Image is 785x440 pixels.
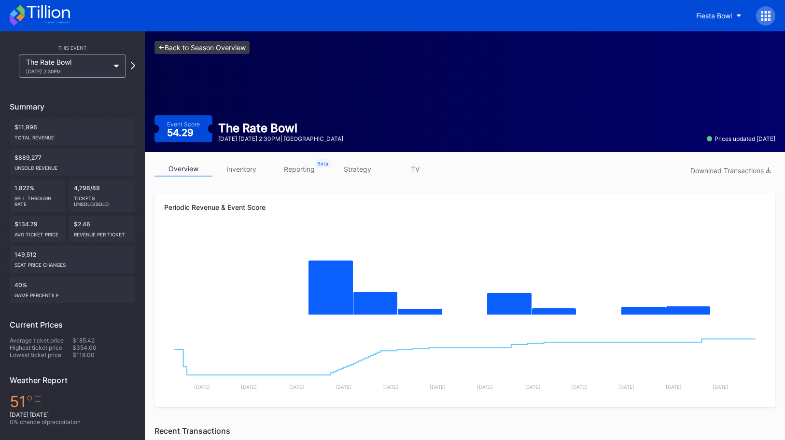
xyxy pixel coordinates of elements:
div: Current Prices [10,320,135,330]
text: [DATE] [194,384,210,390]
text: [DATE] [336,384,351,390]
div: Recent Transactions [154,426,775,436]
div: Fiesta Bowl [696,12,732,20]
div: The Rate Bowl [218,121,343,135]
div: 4,796/89 [69,179,136,212]
div: Periodic Revenue & Event Score [164,203,766,211]
text: [DATE] [571,384,587,390]
a: reporting [270,162,328,177]
div: $354.00 [72,344,135,351]
div: Weather Report [10,375,135,385]
div: 1.822% [10,179,65,212]
div: 40% [10,276,135,303]
a: inventory [212,162,270,177]
div: Sell Through Rate [14,192,60,207]
a: overview [154,162,212,177]
div: $11,996 [10,119,135,145]
div: $134.79 [10,216,65,242]
text: [DATE] [666,384,682,390]
text: [DATE] [430,384,446,390]
a: <-Back to Season Overview [154,41,250,54]
div: 0 % chance of precipitation [10,418,135,426]
div: The Rate Bowl [26,58,109,74]
div: $2.46 [69,216,136,242]
span: ℉ [26,392,42,411]
svg: Chart title [164,325,766,397]
div: $889,277 [10,149,135,176]
div: Event Score [167,121,200,128]
div: 54.29 [167,128,196,137]
text: [DATE] [382,384,398,390]
div: [DATE] [DATE] 2:30PM | [GEOGRAPHIC_DATA] [218,135,343,142]
div: Unsold Revenue [14,161,130,171]
a: strategy [328,162,386,177]
div: seat price changes [14,258,130,268]
text: [DATE] [477,384,493,390]
text: [DATE] [618,384,634,390]
div: Lowest ticket price [10,351,72,358]
div: Game percentile [14,289,130,298]
div: Avg ticket price [14,228,60,237]
text: [DATE] [713,384,729,390]
text: [DATE] [524,384,540,390]
div: $118.00 [72,351,135,358]
button: Fiesta Bowl [689,7,749,25]
div: $185.42 [72,337,135,344]
div: 149,512 [10,246,135,273]
div: [DATE] [DATE] [10,411,135,418]
div: This Event [10,45,135,51]
div: Average ticket price [10,337,72,344]
div: Download Transactions [690,166,771,175]
div: Highest ticket price [10,344,72,351]
text: [DATE] [288,384,304,390]
button: Download Transactions [686,164,775,177]
div: Total Revenue [14,131,130,140]
text: [DATE] [241,384,257,390]
div: Summary [10,102,135,111]
div: Tickets Unsold/Sold [74,192,131,207]
div: Prices updated [DATE] [707,135,775,142]
a: TV [386,162,444,177]
div: Revenue per ticket [74,228,131,237]
div: 51 [10,392,135,411]
div: [DATE] 2:30PM [26,69,109,74]
svg: Chart title [164,228,766,325]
